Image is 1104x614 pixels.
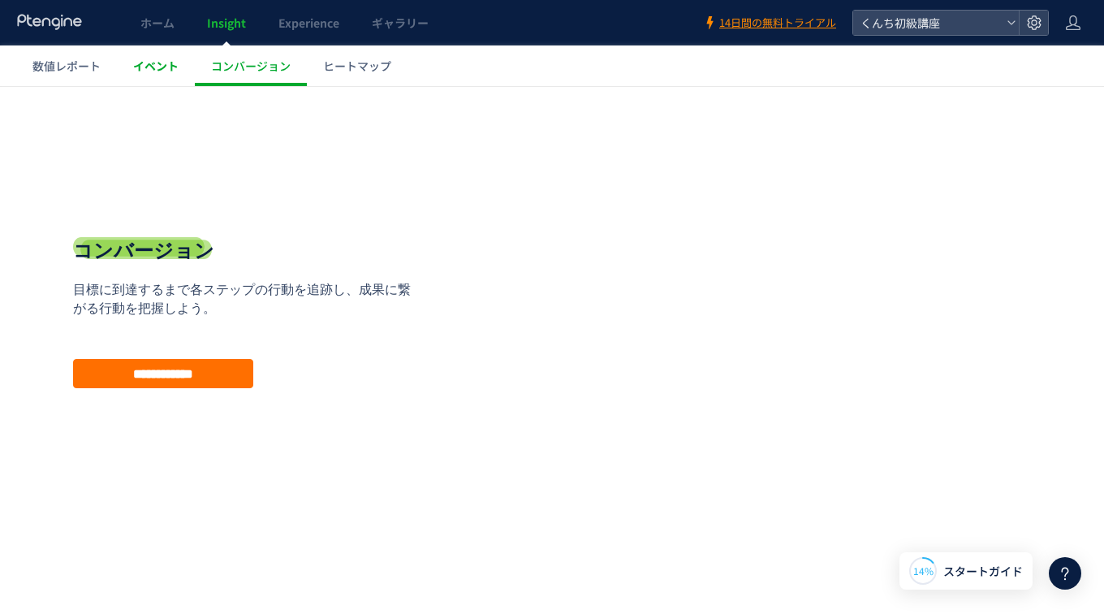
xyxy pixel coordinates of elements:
span: ホーム [140,15,175,31]
h1: コンバージョン [73,151,214,179]
span: Insight [207,15,246,31]
a: 14日間の無料トライアル [703,15,836,31]
span: スタートガイド [943,563,1023,580]
span: 数値レポート [32,58,101,74]
p: 目標に到達するまで各ステップの行動を追跡し、成果に繋がる行動を把握しよう。 [73,195,422,232]
span: イベント [133,58,179,74]
span: くんち初級講座 [856,11,1000,35]
span: ヒートマップ [323,58,391,74]
span: Experience [278,15,339,31]
span: ギャラリー [372,15,429,31]
span: 14% [913,564,934,577]
span: コンバージョン [211,58,291,74]
span: 14日間の無料トライアル [719,15,836,31]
